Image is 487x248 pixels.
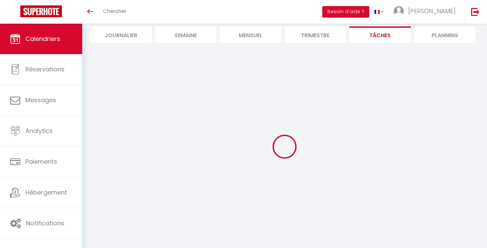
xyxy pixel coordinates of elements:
img: Super Booking [20,5,62,17]
li: Journalier [90,26,152,43]
span: Messages [25,96,56,104]
span: Hébergement [25,188,67,197]
li: Trimestre [285,26,346,43]
span: Réservations [25,65,65,73]
img: ... [394,6,404,16]
button: Besoin d'aide ? [322,6,369,18]
span: Notifications [26,219,64,227]
span: Chercher [103,7,126,15]
div: Task updated successfully [399,33,476,40]
span: Analytics [25,127,53,135]
span: Paiements [25,157,57,166]
li: Tâches [349,26,411,43]
img: logout [471,7,480,16]
span: Calendriers [25,35,60,43]
li: Planning [414,26,476,43]
button: Ouvrir le widget de chat LiveChat [5,3,26,23]
li: Mensuel [220,26,281,43]
span: [PERSON_NAME] [408,7,456,15]
li: Semaine [155,26,217,43]
iframe: Chat [458,218,482,243]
